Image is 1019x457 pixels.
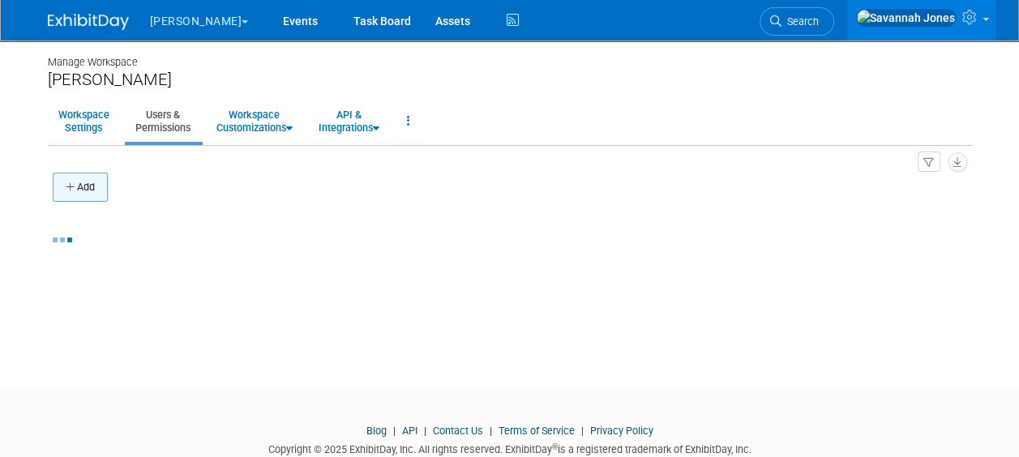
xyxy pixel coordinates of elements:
[48,70,972,90] div: [PERSON_NAME]
[552,442,558,451] sup: ®
[48,101,120,141] a: WorkspaceSettings
[760,7,834,36] a: Search
[53,237,72,242] img: loading...
[499,425,575,437] a: Terms of Service
[590,425,653,437] a: Privacy Policy
[486,425,496,437] span: |
[433,425,483,437] a: Contact Us
[125,101,201,141] a: Users &Permissions
[402,425,417,437] a: API
[577,425,588,437] span: |
[206,101,303,141] a: WorkspaceCustomizations
[48,14,129,30] img: ExhibitDay
[308,101,390,141] a: API &Integrations
[781,15,819,28] span: Search
[48,41,972,70] div: Manage Workspace
[366,425,387,437] a: Blog
[389,425,400,437] span: |
[420,425,430,437] span: |
[53,173,108,202] button: Add
[856,9,956,27] img: Savannah Jones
